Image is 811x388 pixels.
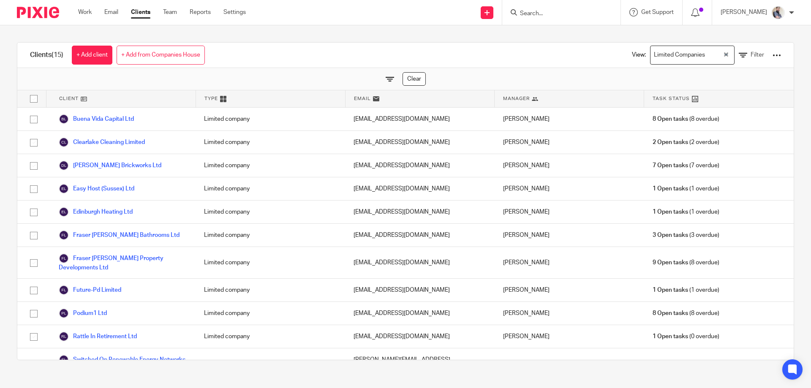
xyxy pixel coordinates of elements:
a: Buena Vida Capital Ltd [59,114,134,124]
div: [EMAIL_ADDRESS][DOMAIN_NAME] [345,108,495,130]
div: [EMAIL_ADDRESS][DOMAIN_NAME] [345,247,495,278]
div: Search for option [650,46,735,65]
span: Client [59,95,79,102]
span: Get Support [641,9,674,15]
a: Edinburgh Heating Ltd [59,207,133,217]
img: svg%3E [59,137,69,147]
span: 1 Open tasks [653,208,688,216]
span: Email [354,95,371,102]
div: [PERSON_NAME][EMAIL_ADDRESS][DOMAIN_NAME] [345,348,495,380]
span: (0 overdue) [653,332,719,341]
div: [EMAIL_ADDRESS][DOMAIN_NAME] [345,131,495,154]
div: [EMAIL_ADDRESS][DOMAIN_NAME] [345,224,495,247]
div: [PERSON_NAME] [495,177,644,200]
div: Limited company [196,302,345,325]
div: [PERSON_NAME] [495,348,644,380]
a: Clients [131,8,150,16]
span: 1 Open tasks [653,332,688,341]
span: (1 overdue) [653,286,719,294]
div: [EMAIL_ADDRESS][DOMAIN_NAME] [345,201,495,223]
div: [PERSON_NAME] [495,131,644,154]
div: Limited company [196,348,345,380]
span: 7 Open tasks [653,161,688,170]
div: Limited company [196,154,345,177]
div: [PERSON_NAME] [495,201,644,223]
span: (3 overdue) [653,231,719,239]
p: [PERSON_NAME] [721,8,767,16]
div: Limited company [196,325,345,348]
img: svg%3E [59,253,69,263]
div: [PERSON_NAME] [495,279,644,301]
a: + Add from Companies House [117,46,205,65]
a: Fraser [PERSON_NAME] Bathrooms Ltd [59,230,180,240]
div: [PERSON_NAME] [495,108,644,130]
a: Fraser [PERSON_NAME] Property Developments Ltd [59,253,187,272]
span: 3 Open tasks [653,231,688,239]
div: Limited company [196,131,345,154]
div: [EMAIL_ADDRESS][DOMAIN_NAME] [345,325,495,348]
div: [PERSON_NAME] [495,224,644,247]
a: Easy Host (Sussex) Ltd [59,184,134,194]
img: Pixie%2002.jpg [771,6,785,19]
img: svg%3E [59,230,69,240]
img: svg%3E [59,308,69,318]
img: svg%3E [59,331,69,342]
div: Limited company [196,201,345,223]
span: Type [204,95,218,102]
div: Limited company [196,177,345,200]
a: Rattle In Retirement Ltd [59,331,137,342]
input: Select all [26,91,42,107]
a: [PERSON_NAME] Brickworks Ltd [59,160,161,171]
div: View: [619,43,781,68]
span: 9 Open tasks [653,258,688,267]
a: Future-Pd Limited [59,285,121,295]
a: Team [163,8,177,16]
div: [EMAIL_ADDRESS][DOMAIN_NAME] [345,279,495,301]
button: Clear Selected [724,52,728,59]
img: svg%3E [59,184,69,194]
input: Search [519,10,595,18]
div: Limited company [196,279,345,301]
span: 8 Open tasks [653,115,688,123]
a: Clearlake Cleaning Limited [59,137,145,147]
div: [PERSON_NAME] [495,154,644,177]
span: (8 overdue) [653,258,719,267]
img: svg%3E [59,207,69,217]
span: (1 overdue) [653,185,719,193]
img: svg%3E [59,355,69,365]
span: (7 overdue) [653,161,719,170]
span: 8 Open tasks [653,309,688,317]
span: (1 overdue) [653,208,719,216]
img: svg%3E [59,160,69,171]
div: [PERSON_NAME] [495,302,644,325]
span: 1 Open tasks [653,286,688,294]
span: 2 Open tasks [653,138,688,147]
span: Filter [751,52,764,58]
div: [EMAIL_ADDRESS][DOMAIN_NAME] [345,154,495,177]
div: Limited company [196,247,345,278]
h1: Clients [30,51,63,60]
img: svg%3E [59,285,69,295]
a: Settings [223,8,246,16]
a: + Add client [72,46,112,65]
a: Clear [403,72,426,86]
div: [EMAIL_ADDRESS][DOMAIN_NAME] [345,177,495,200]
span: Limited Companies [652,48,707,62]
span: Task Status [653,95,690,102]
a: Work [78,8,92,16]
img: Pixie [17,7,59,18]
span: (8 overdue) [653,309,719,317]
span: (2 overdue) [653,138,719,147]
div: Limited company [196,108,345,130]
a: Email [104,8,118,16]
div: [PERSON_NAME] [495,247,644,278]
span: 1 Open tasks [653,185,688,193]
div: [EMAIL_ADDRESS][DOMAIN_NAME] [345,302,495,325]
a: Reports [190,8,211,16]
span: 0 Open tasks [653,360,687,368]
a: Podium1 Ltd [59,308,107,318]
img: svg%3E [59,114,69,124]
a: Switched On Renewable Energy Networks ([GEOGRAPHIC_DATA] & Ireland) Limited [59,355,187,373]
span: Manager [503,95,530,102]
span: (15) [52,52,63,58]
